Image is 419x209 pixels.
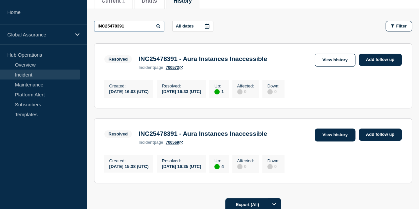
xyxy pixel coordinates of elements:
[104,130,132,138] span: Resolved
[237,164,242,169] div: disabled
[237,89,242,94] div: disabled
[138,130,267,137] h3: INC25478391 - Aura Instances Inaccessible
[138,55,267,63] h3: INC25478391 - Aura Instances Inaccessible
[7,32,71,37] p: Global Assurance
[138,140,154,145] span: incident
[162,88,201,94] div: [DATE] 16:33 (UTC)
[138,65,154,70] span: incident
[138,140,163,145] p: page
[166,65,183,70] a: 700572
[176,24,194,28] p: All dates
[237,83,254,88] p: Affected :
[267,83,280,88] p: Down :
[214,158,224,163] p: Up :
[94,21,164,31] input: Search incidents
[267,158,280,163] p: Down :
[237,88,254,94] div: 0
[166,140,183,145] a: 700569
[267,163,280,169] div: 0
[267,88,280,94] div: 0
[359,129,402,141] a: Add follow up
[267,89,273,94] div: disabled
[315,54,355,67] a: View history
[386,21,412,31] button: Filter
[214,163,224,169] div: 4
[109,83,149,88] p: Created :
[359,54,402,66] a: Add follow up
[138,65,163,70] p: page
[214,164,220,169] div: up
[214,83,224,88] p: Up :
[162,83,201,88] p: Resolved :
[214,88,224,94] div: 1
[109,88,149,94] div: [DATE] 16:03 (UTC)
[237,163,254,169] div: 0
[237,158,254,163] p: Affected :
[315,129,355,141] a: View history
[162,158,201,163] p: Resolved :
[214,89,220,94] div: up
[162,163,201,169] div: [DATE] 16:35 (UTC)
[104,55,132,63] span: Resolved
[172,21,213,31] button: All dates
[109,158,149,163] p: Created :
[267,164,273,169] div: disabled
[109,163,149,169] div: [DATE] 15:38 (UTC)
[396,24,407,28] span: Filter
